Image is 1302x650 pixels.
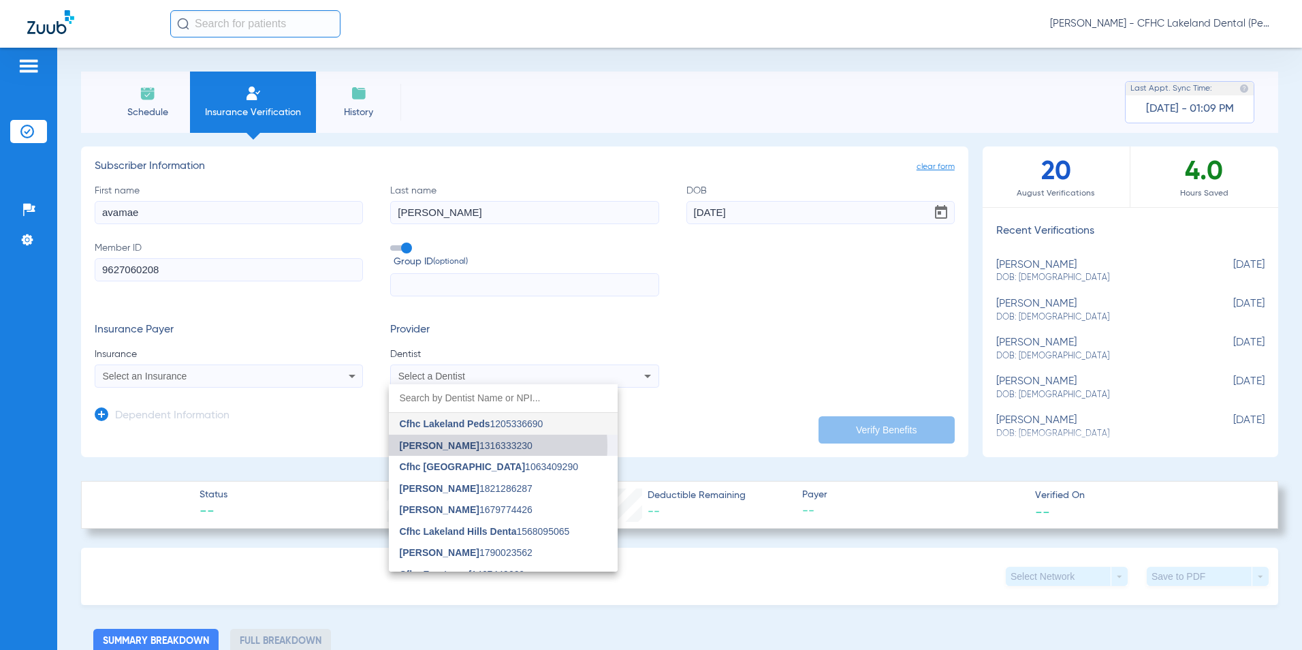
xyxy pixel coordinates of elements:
[400,569,472,580] span: Cfhc Frostproof
[400,547,479,558] span: [PERSON_NAME]
[1234,585,1302,650] iframe: Chat Widget
[400,483,479,494] span: [PERSON_NAME]
[400,461,526,472] span: Cfhc [GEOGRAPHIC_DATA]
[400,441,533,450] span: 1316333230
[400,419,543,429] span: 1205336690
[389,384,618,412] input: dropdown search
[400,570,525,579] span: 1467449660
[400,440,479,451] span: [PERSON_NAME]
[400,526,517,537] span: Cfhc Lakeland Hills Denta
[400,462,578,471] span: 1063409290
[400,418,490,429] span: Cfhc Lakeland Peds
[400,548,533,557] span: 1790023562
[400,505,533,514] span: 1679774426
[400,484,533,493] span: 1821286287
[400,527,570,536] span: 1568095065
[400,504,479,515] span: [PERSON_NAME]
